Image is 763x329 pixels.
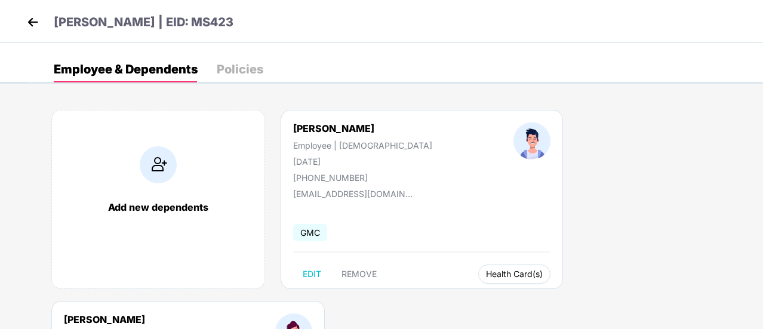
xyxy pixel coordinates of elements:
[54,13,233,32] p: [PERSON_NAME] | EID: MS423
[24,13,42,31] img: back
[54,63,198,75] div: Employee & Dependents
[293,173,432,183] div: [PHONE_NUMBER]
[64,201,253,213] div: Add new dependents
[140,146,177,183] img: addIcon
[293,140,432,150] div: Employee | [DEMOGRAPHIC_DATA]
[293,156,432,167] div: [DATE]
[486,271,543,277] span: Health Card(s)
[478,265,550,284] button: Health Card(s)
[293,122,432,134] div: [PERSON_NAME]
[303,269,321,279] span: EDIT
[293,189,413,199] div: [EMAIL_ADDRESS][DOMAIN_NAME]
[293,224,327,241] span: GMC
[64,313,194,325] div: [PERSON_NAME]
[332,265,386,284] button: REMOVE
[341,269,377,279] span: REMOVE
[513,122,550,159] img: profileImage
[217,63,263,75] div: Policies
[293,265,331,284] button: EDIT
